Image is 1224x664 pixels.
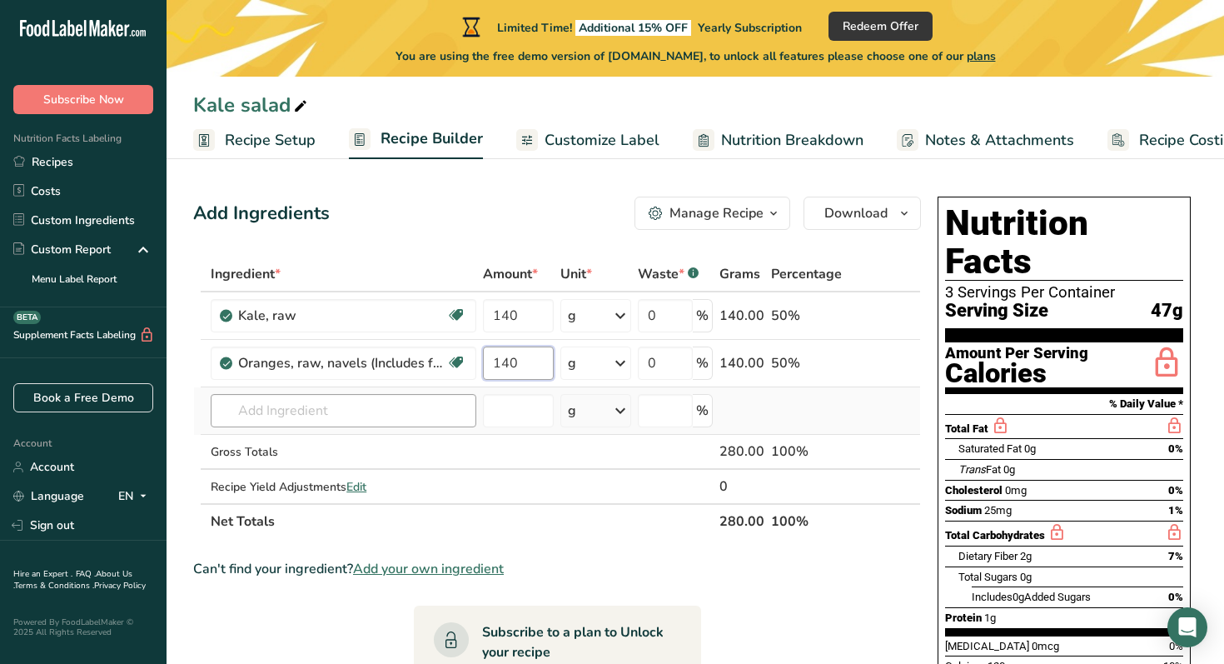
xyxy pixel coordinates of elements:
[984,504,1012,517] span: 25mg
[945,204,1183,281] h1: Nutrition Facts
[843,17,918,35] span: Redeem Offer
[193,122,316,159] a: Recipe Setup
[14,580,94,592] a: Terms & Conditions .
[193,200,330,227] div: Add Ingredients
[1013,591,1024,603] span: 0g
[945,504,982,517] span: Sodium
[945,362,1088,386] div: Calories
[634,197,790,230] button: Manage Recipe
[13,482,84,511] a: Language
[238,306,446,326] div: Kale, raw
[94,580,146,592] a: Privacy Policy
[1168,484,1183,497] span: 0%
[1003,463,1015,476] span: 0g
[1024,442,1036,455] span: 0g
[568,306,576,326] div: g
[346,479,366,495] span: Edit
[958,442,1022,455] span: Saturated Fat
[958,550,1018,562] span: Dietary Fiber
[1167,607,1207,647] div: Open Intercom Messenger
[768,503,845,538] th: 100%
[828,12,933,41] button: Redeem Offer
[771,306,842,326] div: 50%
[483,264,538,284] span: Amount
[211,394,476,427] input: Add Ingredient
[945,484,1003,497] span: Cholesterol
[560,264,592,284] span: Unit
[575,20,691,36] span: Additional 15% OFF
[719,353,764,373] div: 140.00
[967,48,996,64] span: plans
[638,264,699,284] div: Waste
[958,571,1018,583] span: Total Sugars
[118,487,153,507] div: EN
[925,129,1074,152] span: Notes & Attachments
[804,197,921,230] button: Download
[1020,571,1032,583] span: 0g
[1169,640,1183,652] span: 0%
[945,640,1029,652] span: [MEDICAL_DATA]
[945,284,1183,301] div: 3 Servings Per Container
[824,203,888,223] span: Download
[721,129,863,152] span: Nutrition Breakdown
[238,353,446,373] div: Oranges, raw, navels (Includes foods for USDA's Food Distribution Program)
[972,591,1091,603] span: Includes Added Sugars
[771,264,842,284] span: Percentage
[1168,442,1183,455] span: 0%
[1168,550,1183,562] span: 7%
[1168,504,1183,517] span: 1%
[568,401,576,421] div: g
[13,617,153,637] div: Powered By FoodLabelMaker © 2025 All Rights Reserved
[13,383,153,412] a: Book a Free Demo
[482,622,668,662] div: Subscribe to a plan to Unlock your recipe
[945,394,1183,414] section: % Daily Value *
[13,568,72,580] a: Hire an Expert .
[13,311,41,324] div: BETA
[353,559,504,579] span: Add your own ingredient
[771,442,842,462] div: 100%
[1168,591,1183,603] span: 0%
[43,91,124,108] span: Subscribe Now
[211,264,281,284] span: Ingredient
[945,529,1045,542] span: Total Carbohydrates
[719,442,764,462] div: 280.00
[568,353,576,373] div: g
[396,47,996,65] span: You are using the free demo version of [DOMAIN_NAME], to unlock all features please choose one of...
[459,17,802,37] div: Limited Time!
[693,122,863,159] a: Nutrition Breakdown
[516,122,659,159] a: Customize Label
[719,477,764,497] div: 0
[958,463,1001,476] span: Fat
[719,264,760,284] span: Grams
[1005,484,1027,497] span: 0mg
[76,568,96,580] a: FAQ .
[193,559,921,579] div: Can't find your ingredient?
[719,306,764,326] div: 140.00
[897,122,1074,159] a: Notes & Attachments
[984,612,996,624] span: 1g
[545,129,659,152] span: Customize Label
[716,503,768,538] th: 280.00
[958,463,986,476] i: Trans
[1151,301,1183,322] span: 47g
[13,85,153,114] button: Subscribe Now
[945,301,1048,322] span: Serving Size
[669,203,764,223] div: Manage Recipe
[945,612,982,624] span: Protein
[945,422,988,435] span: Total Fat
[207,503,716,538] th: Net Totals
[13,568,132,592] a: About Us .
[193,90,311,120] div: Kale salad
[698,20,802,36] span: Yearly Subscription
[349,120,483,160] a: Recipe Builder
[211,443,476,461] div: Gross Totals
[945,346,1088,362] div: Amount Per Serving
[1032,640,1059,652] span: 0mcg
[1020,550,1032,562] span: 2g
[225,129,316,152] span: Recipe Setup
[13,241,111,258] div: Custom Report
[211,478,476,496] div: Recipe Yield Adjustments
[381,127,483,150] span: Recipe Builder
[771,353,842,373] div: 50%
